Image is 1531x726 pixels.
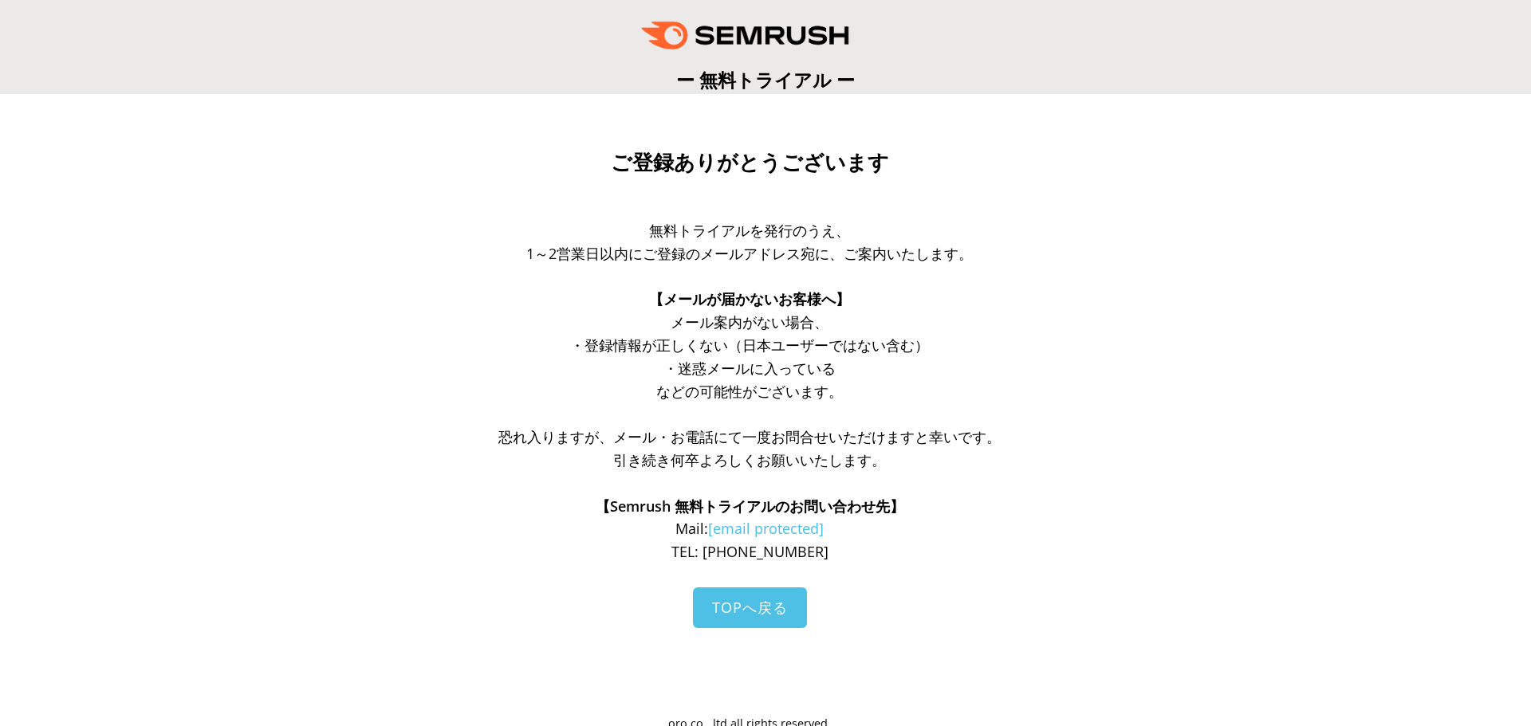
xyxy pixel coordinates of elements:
[671,542,828,561] span: TEL: [PHONE_NUMBER]
[649,289,850,308] span: 【メールが届かないお客様へ】
[611,151,889,175] span: ご登録ありがとうございます
[649,221,850,240] span: 無料トライアルを発行のうえ、
[526,244,973,263] span: 1～2営業日以内にご登録のメールアドレス宛に、ご案内いたします。
[613,450,886,469] span: 引き続き何卒よろしくお願いいたします。
[663,359,836,378] span: ・迷惑メールに入っている
[671,312,828,332] span: メール案内がない場合、
[693,587,807,628] a: TOPへ戻る
[596,496,904,516] span: 【Semrush 無料トライアルのお問い合わせ先】
[708,519,824,538] a: [email protected]
[675,519,824,538] span: Mail:
[656,382,843,401] span: などの可能性がございます。
[498,427,1001,446] span: 恐れ入りますが、メール・お電話にて一度お問合せいただけますと幸いです。
[676,67,855,92] span: ー 無料トライアル ー
[712,598,788,617] span: TOPへ戻る
[570,336,929,355] span: ・登録情報が正しくない（日本ユーザーではない含む）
